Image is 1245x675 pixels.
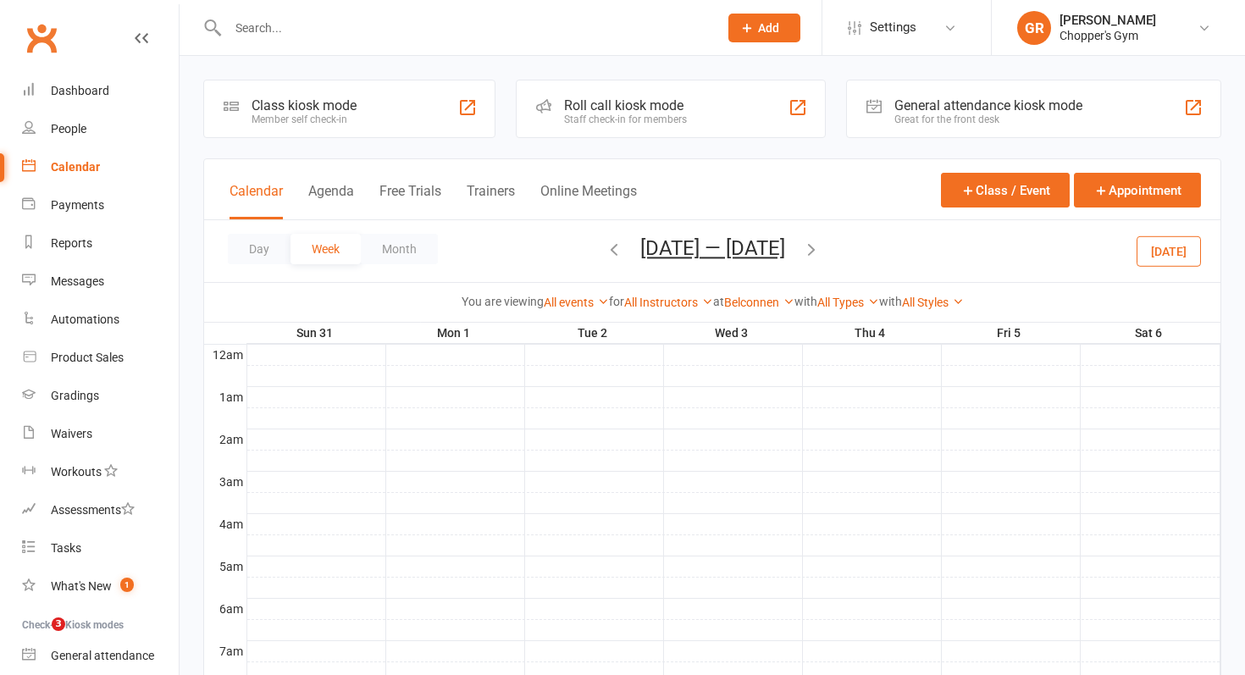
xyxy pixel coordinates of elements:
strong: for [609,295,624,308]
div: Tasks [51,541,81,555]
button: Free Trials [379,183,441,219]
a: General attendance kiosk mode [22,637,179,675]
div: General attendance [51,649,154,662]
button: [DATE] — [DATE] [640,236,785,260]
div: What's New [51,579,112,593]
span: 1 [120,578,134,592]
a: Belconnen [724,296,794,309]
div: Waivers [51,427,92,440]
div: General attendance kiosk mode [894,97,1082,113]
strong: You are viewing [462,295,544,308]
div: Reports [51,236,92,250]
div: Payments [51,198,104,212]
a: Reports [22,224,179,263]
a: What's New1 [22,567,179,606]
th: Mon 1 [385,323,524,344]
a: All Instructors [624,296,713,309]
th: 12am [204,344,246,365]
div: Staff check-in for members [564,113,687,125]
th: 5am [204,556,246,577]
div: Dashboard [51,84,109,97]
button: Month [361,234,438,264]
a: Clubworx [20,17,63,59]
button: Add [728,14,800,42]
th: Thu 4 [802,323,941,344]
th: 3am [204,471,246,492]
div: GR [1017,11,1051,45]
div: People [51,122,86,136]
a: Messages [22,263,179,301]
a: Product Sales [22,339,179,377]
span: 3 [52,617,65,631]
strong: with [879,295,902,308]
div: Automations [51,313,119,326]
div: Great for the front desk [894,113,1082,125]
a: Dashboard [22,72,179,110]
th: Tue 2 [524,323,663,344]
a: All Styles [902,296,964,309]
button: Appointment [1074,173,1201,207]
div: Product Sales [51,351,124,364]
div: Assessments [51,503,135,517]
button: Online Meetings [540,183,637,219]
div: Roll call kiosk mode [564,97,687,113]
button: Day [228,234,290,264]
div: [PERSON_NAME] [1060,13,1156,28]
a: Payments [22,186,179,224]
input: Search... [223,16,706,40]
button: Week [290,234,361,264]
div: Member self check-in [252,113,357,125]
th: 1am [204,386,246,407]
button: Calendar [230,183,283,219]
a: Automations [22,301,179,339]
div: Messages [51,274,104,288]
div: Calendar [51,160,100,174]
a: Waivers [22,415,179,453]
div: Gradings [51,389,99,402]
button: Class / Event [941,173,1070,207]
a: Calendar [22,148,179,186]
div: Workouts [51,465,102,479]
button: Trainers [467,183,515,219]
th: 7am [204,640,246,661]
button: Agenda [308,183,354,219]
a: Tasks [22,529,179,567]
span: Add [758,21,779,35]
a: Workouts [22,453,179,491]
a: All events [544,296,609,309]
a: Assessments [22,491,179,529]
th: 6am [204,598,246,619]
button: [DATE] [1137,235,1201,266]
th: Sun 31 [246,323,385,344]
strong: with [794,295,817,308]
th: Fri 5 [941,323,1080,344]
th: Sat 6 [1080,323,1220,344]
strong: at [713,295,724,308]
a: People [22,110,179,148]
span: Settings [870,8,916,47]
a: Gradings [22,377,179,415]
th: Wed 3 [663,323,802,344]
iframe: Intercom live chat [17,617,58,658]
th: 2am [204,429,246,450]
th: 4am [204,513,246,534]
div: Chopper's Gym [1060,28,1156,43]
div: Class kiosk mode [252,97,357,113]
a: All Types [817,296,879,309]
